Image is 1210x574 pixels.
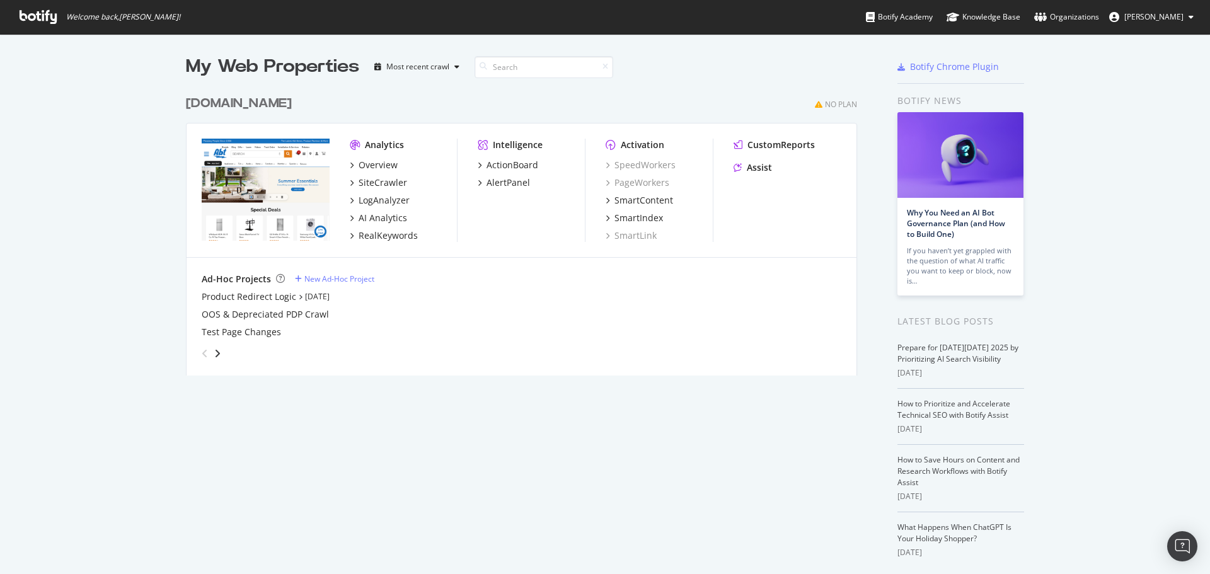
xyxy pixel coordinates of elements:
img: abt.com [202,139,330,241]
div: Organizations [1034,11,1099,23]
div: SmartIndex [614,212,663,224]
div: Botify news [897,94,1024,108]
div: Most recent crawl [386,63,449,71]
a: CustomReports [734,139,815,151]
div: angle-left [197,343,213,364]
div: AlertPanel [487,176,530,189]
div: CustomReports [747,139,815,151]
a: PageWorkers [606,176,669,189]
a: How to Prioritize and Accelerate Technical SEO with Botify Assist [897,398,1010,420]
a: [DOMAIN_NAME] [186,95,297,113]
button: [PERSON_NAME] [1099,7,1204,27]
a: How to Save Hours on Content and Research Workflows with Botify Assist [897,454,1020,488]
div: If you haven’t yet grappled with the question of what AI traffic you want to keep or block, now is… [907,246,1014,286]
div: Botify Chrome Plugin [910,60,999,73]
div: Activation [621,139,664,151]
div: New Ad-Hoc Project [304,273,374,284]
a: ActionBoard [478,159,538,171]
div: AI Analytics [359,212,407,224]
a: SmartLink [606,229,657,242]
a: What Happens When ChatGPT Is Your Holiday Shopper? [897,522,1011,544]
div: SmartContent [614,194,673,207]
div: [DATE] [897,491,1024,502]
a: Prepare for [DATE][DATE] 2025 by Prioritizing AI Search Visibility [897,342,1018,364]
input: Search [475,56,613,78]
span: Welcome back, [PERSON_NAME] ! [66,12,180,22]
div: Assist [747,161,772,174]
a: Overview [350,159,398,171]
a: Assist [734,161,772,174]
a: AlertPanel [478,176,530,189]
div: LogAnalyzer [359,194,410,207]
img: Why You Need an AI Bot Governance Plan (and How to Build One) [897,112,1023,198]
div: grid [186,79,867,376]
div: Open Intercom Messenger [1167,531,1197,561]
a: OOS & Depreciated PDP Crawl [202,308,329,321]
div: RealKeywords [359,229,418,242]
a: Botify Chrome Plugin [897,60,999,73]
div: [DATE] [897,367,1024,379]
a: LogAnalyzer [350,194,410,207]
div: ActionBoard [487,159,538,171]
div: [DATE] [897,547,1024,558]
div: SiteCrawler [359,176,407,189]
div: Botify Academy [866,11,933,23]
div: [DATE] [897,423,1024,435]
a: RealKeywords [350,229,418,242]
div: My Web Properties [186,54,359,79]
a: Product Redirect Logic [202,290,296,303]
a: [DATE] [305,291,330,302]
a: SmartIndex [606,212,663,224]
div: Overview [359,159,398,171]
div: No Plan [825,99,857,110]
div: Analytics [365,139,404,151]
a: Why You Need an AI Bot Governance Plan (and How to Build One) [907,207,1005,239]
a: SpeedWorkers [606,159,676,171]
button: Most recent crawl [369,57,464,77]
a: Test Page Changes [202,326,281,338]
div: Knowledge Base [947,11,1020,23]
a: New Ad-Hoc Project [295,273,374,284]
a: SmartContent [606,194,673,207]
div: angle-right [213,347,222,360]
div: Latest Blog Posts [897,314,1024,328]
a: AI Analytics [350,212,407,224]
div: [DOMAIN_NAME] [186,95,292,113]
a: SiteCrawler [350,176,407,189]
span: Michelle Stephens [1124,11,1184,22]
div: Intelligence [493,139,543,151]
div: Ad-Hoc Projects [202,273,271,285]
